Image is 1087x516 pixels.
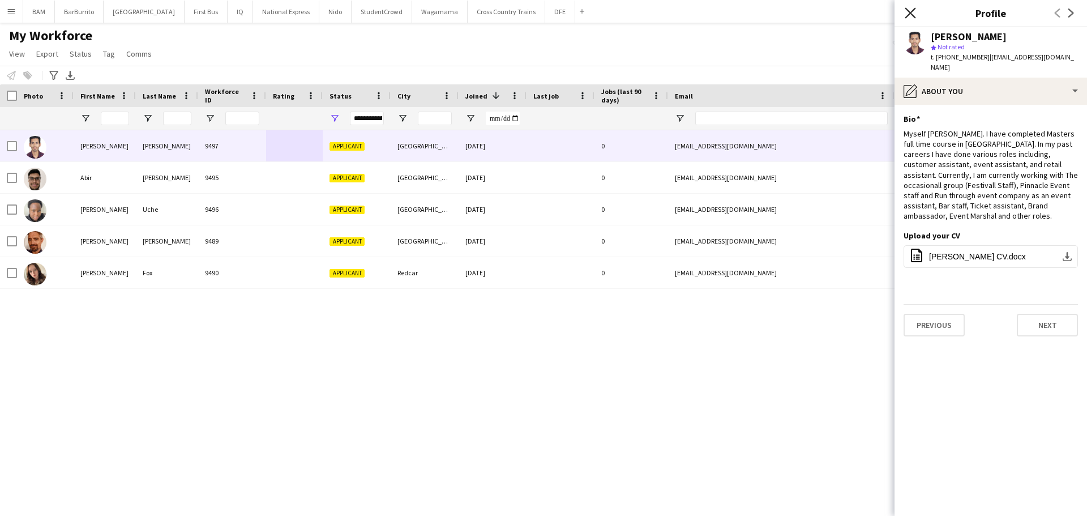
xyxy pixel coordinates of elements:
[391,225,459,257] div: [GEOGRAPHIC_DATA]
[601,87,648,104] span: Jobs (last 90 days)
[895,6,1087,20] h3: Profile
[468,1,545,23] button: Cross Country Trains
[594,162,668,193] div: 0
[533,92,559,100] span: Last job
[198,162,266,193] div: 9495
[668,225,895,257] div: [EMAIL_ADDRESS][DOMAIN_NAME]
[5,46,29,61] a: View
[24,168,46,190] img: Abir Chowdhury
[80,113,91,123] button: Open Filter Menu
[198,130,266,161] div: 9497
[80,92,115,100] span: First Name
[465,113,476,123] button: Open Filter Menu
[74,194,136,225] div: [PERSON_NAME]
[352,1,412,23] button: StudentCrowd
[938,42,965,51] span: Not rated
[931,32,1007,42] div: [PERSON_NAME]
[143,92,176,100] span: Last Name
[418,112,452,125] input: City Filter Input
[329,237,365,246] span: Applicant
[74,257,136,288] div: [PERSON_NAME]
[329,142,365,151] span: Applicant
[594,257,668,288] div: 0
[163,112,191,125] input: Last Name Filter Input
[104,1,185,23] button: [GEOGRAPHIC_DATA]
[136,194,198,225] div: Uche
[32,46,63,61] a: Export
[329,174,365,182] span: Applicant
[101,112,129,125] input: First Name Filter Input
[24,136,46,159] img: Shubham Tambe
[391,194,459,225] div: [GEOGRAPHIC_DATA]
[459,225,527,257] div: [DATE]
[329,92,352,100] span: Status
[24,231,46,254] img: James Allen
[459,257,527,288] div: [DATE]
[675,92,693,100] span: Email
[55,1,104,23] button: BarBurrito
[465,92,487,100] span: Joined
[397,92,410,100] span: City
[47,69,61,82] app-action-btn: Advanced filters
[136,130,198,161] div: [PERSON_NAME]
[65,46,96,61] a: Status
[198,194,266,225] div: 9496
[486,112,520,125] input: Joined Filter Input
[904,231,960,241] h3: Upload your CV
[675,113,685,123] button: Open Filter Menu
[1017,314,1078,336] button: Next
[9,27,92,44] span: My Workforce
[459,194,527,225] div: [DATE]
[122,46,156,61] a: Comms
[198,257,266,288] div: 9490
[329,206,365,214] span: Applicant
[904,314,965,336] button: Previous
[397,113,408,123] button: Open Filter Menu
[904,114,920,124] h3: Bio
[74,225,136,257] div: [PERSON_NAME]
[929,252,1026,261] span: [PERSON_NAME] CV.docx
[9,49,25,59] span: View
[459,162,527,193] div: [DATE]
[594,225,668,257] div: 0
[594,194,668,225] div: 0
[24,92,43,100] span: Photo
[931,53,1074,71] span: | [EMAIL_ADDRESS][DOMAIN_NAME]
[459,130,527,161] div: [DATE]
[24,199,46,222] img: Patrick Uche
[63,69,77,82] app-action-btn: Export XLSX
[594,130,668,161] div: 0
[391,162,459,193] div: [GEOGRAPHIC_DATA]
[904,129,1078,221] div: Myself [PERSON_NAME]. I have completed Masters full time course in [GEOGRAPHIC_DATA]. In my past ...
[668,162,895,193] div: [EMAIL_ADDRESS][DOMAIN_NAME]
[273,92,294,100] span: Rating
[668,130,895,161] div: [EMAIL_ADDRESS][DOMAIN_NAME]
[253,1,319,23] button: National Express
[198,225,266,257] div: 9489
[23,1,55,23] button: BAM
[99,46,119,61] a: Tag
[136,257,198,288] div: Fox
[329,269,365,278] span: Applicant
[391,130,459,161] div: [GEOGRAPHIC_DATA]
[391,257,459,288] div: Redcar
[74,162,136,193] div: Abir
[103,49,115,59] span: Tag
[412,1,468,23] button: Wagamama
[904,245,1078,268] button: [PERSON_NAME] CV.docx
[695,112,888,125] input: Email Filter Input
[143,113,153,123] button: Open Filter Menu
[205,87,246,104] span: Workforce ID
[668,194,895,225] div: [EMAIL_ADDRESS][DOMAIN_NAME]
[545,1,575,23] button: DFE
[126,49,152,59] span: Comms
[329,113,340,123] button: Open Filter Menu
[136,162,198,193] div: [PERSON_NAME]
[319,1,352,23] button: Nido
[24,263,46,285] img: Lucy Fox
[225,112,259,125] input: Workforce ID Filter Input
[931,53,990,61] span: t. [PHONE_NUMBER]
[205,113,215,123] button: Open Filter Menu
[70,49,92,59] span: Status
[36,49,58,59] span: Export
